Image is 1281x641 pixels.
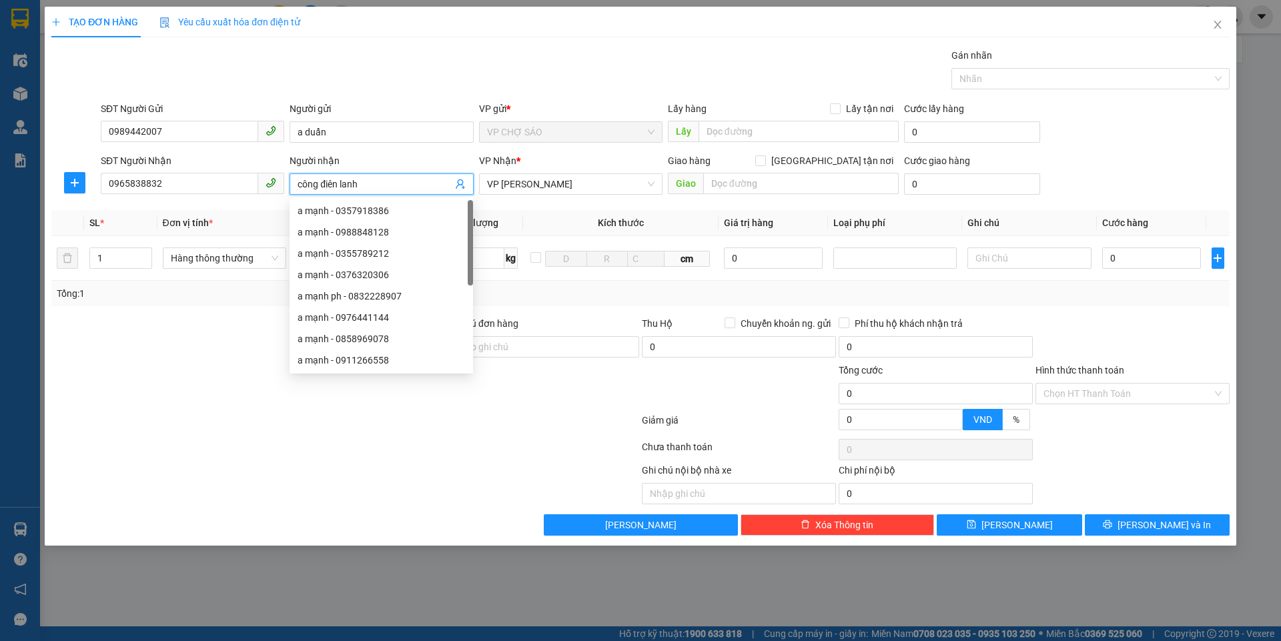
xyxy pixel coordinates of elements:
span: SL [89,217,100,228]
span: Cước hàng [1102,217,1148,228]
span: Thu Hộ [642,318,673,329]
span: [PERSON_NAME] [605,518,677,532]
span: Giá trị hàng [724,217,773,228]
div: a mạnh - 0355789212 [290,243,473,264]
span: [PERSON_NAME] [981,518,1053,532]
div: a mạnh - 0911266558 [298,353,465,368]
label: Gán nhãn [951,50,992,61]
div: a mạnh - 0376320306 [298,267,465,282]
span: cm [665,251,710,267]
button: save[PERSON_NAME] [937,514,1082,536]
span: VP Nhận [479,155,516,166]
span: VP CHỢ SÁO [487,122,655,142]
input: R [586,251,628,267]
div: a mạnh - 0357918386 [290,200,473,221]
th: Loại phụ phí [828,210,962,236]
span: user-add [455,179,466,189]
div: a mạnh - 0858969078 [290,328,473,350]
button: printer[PERSON_NAME] và In [1085,514,1230,536]
span: Định lượng [450,217,498,228]
span: printer [1103,520,1112,530]
span: Xóa Thông tin [815,518,873,532]
span: Lấy [668,121,699,142]
span: plus [51,17,61,27]
label: Cước giao hàng [904,155,970,166]
span: Yêu cầu xuất hóa đơn điện tử [159,17,300,27]
span: TẠO ĐƠN HÀNG [51,17,138,27]
button: plus [1212,247,1224,269]
span: [PERSON_NAME] và In [1118,518,1211,532]
div: Ghi chú nội bộ nhà xe [642,463,836,483]
span: Hàng thông thường [171,248,278,268]
div: a mạnh - 0911266558 [290,350,473,371]
button: plus [64,172,85,193]
input: D [545,251,586,267]
div: Giảm giá [640,413,837,436]
div: a mạnh - 0858969078 [298,332,465,346]
img: logo [7,72,19,138]
input: Ghi chú đơn hàng [445,336,639,358]
span: plus [65,177,85,188]
span: save [967,520,976,530]
input: Cước giao hàng [904,173,1040,195]
div: Chi phí nội bộ [839,463,1033,483]
span: Chuyển khoản ng. gửi [735,316,836,331]
span: phone [266,177,276,188]
span: delete [801,520,810,530]
span: VP NGỌC HỒI [487,174,655,194]
input: Nhập ghi chú [642,483,836,504]
div: VP gửi [479,101,663,116]
div: a mạnh - 0988848128 [298,225,465,239]
div: Người gửi [290,101,473,116]
strong: CHUYỂN PHÁT NHANH AN PHÚ QUÝ [22,11,118,54]
span: % [1013,414,1019,425]
div: a mạnh - 0988848128 [290,221,473,243]
input: Cước lấy hàng [904,121,1040,143]
div: a mạnh - 0357918386 [298,203,465,218]
span: [GEOGRAPHIC_DATA], [GEOGRAPHIC_DATA] ↔ [GEOGRAPHIC_DATA] [21,57,119,102]
span: Giao [668,173,703,194]
span: kg [504,247,518,269]
span: close [1212,19,1223,30]
span: Lấy hàng [668,103,707,114]
span: phone [266,125,276,136]
button: [PERSON_NAME] [544,514,738,536]
span: Giao hàng [668,155,711,166]
span: Kích thước [598,217,644,228]
div: SĐT Người Gửi [101,101,284,116]
div: Chưa thanh toán [640,440,837,463]
div: a mạnh ph - 0832228907 [298,289,465,303]
div: Tổng: 1 [57,286,494,301]
span: Phí thu hộ khách nhận trả [849,316,968,331]
label: Hình thức thanh toán [1035,365,1124,376]
div: a mạnh - 0976441144 [290,307,473,328]
div: a mạnh - 0376320306 [290,264,473,285]
span: Tổng cước [839,365,883,376]
span: Đơn vị tính [163,217,213,228]
div: a mạnh - 0355789212 [298,246,465,261]
span: plus [1212,253,1224,263]
button: delete [57,247,78,269]
button: Close [1199,7,1236,44]
input: 0 [724,247,823,269]
label: Cước lấy hàng [904,103,964,114]
span: VND [973,414,992,425]
input: Ghi Chú [967,247,1091,269]
input: Dọc đường [699,121,899,142]
span: [GEOGRAPHIC_DATA] tận nơi [766,153,899,168]
div: SĐT Người Nhận [101,153,284,168]
input: C [627,251,665,267]
span: Lấy tận nơi [841,101,899,116]
div: a mạnh - 0976441144 [298,310,465,325]
label: Ghi chú đơn hàng [445,318,518,329]
div: Người nhận [290,153,473,168]
th: Ghi chú [962,210,1096,236]
input: Dọc đường [703,173,899,194]
button: deleteXóa Thông tin [741,514,935,536]
img: icon [159,17,170,28]
div: a mạnh ph - 0832228907 [290,285,473,307]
